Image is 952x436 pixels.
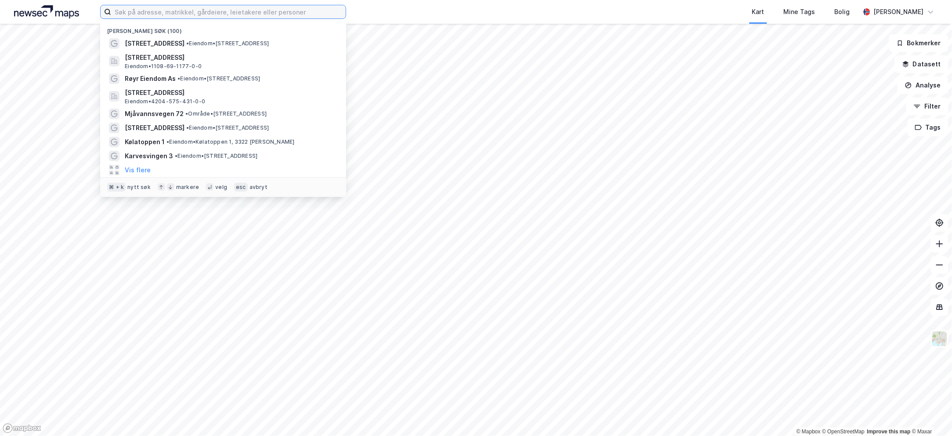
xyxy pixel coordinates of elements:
input: Søk på adresse, matrikkel, gårdeiere, leietakere eller personer [111,5,346,18]
a: Mapbox homepage [3,423,41,433]
div: velg [215,184,227,191]
div: Kontrollprogram for chat [908,394,952,436]
div: avbryt [250,184,268,191]
span: [STREET_ADDRESS] [125,38,185,49]
div: nytt søk [127,184,151,191]
span: Karvesvingen 3 [125,151,173,161]
span: Eiendom • 1108-69-1177-0-0 [125,63,202,70]
button: Analyse [898,76,948,94]
div: Bolig [835,7,850,17]
img: Z [931,331,948,347]
span: Kølatoppen 1 [125,137,165,147]
div: Kart [752,7,764,17]
span: • [186,40,189,47]
button: Filter [906,98,948,115]
button: Vis flere [125,165,151,175]
img: logo.a4113a55bc3d86da70a041830d287a7e.svg [14,5,79,18]
span: Mjåvannsvegen 72 [125,109,184,119]
span: [STREET_ADDRESS] [125,52,336,63]
a: Improve this map [867,429,911,435]
a: Mapbox [796,429,821,435]
span: Eiendom • [STREET_ADDRESS] [186,124,269,131]
div: [PERSON_NAME] søk (100) [100,21,346,36]
span: Eiendom • [STREET_ADDRESS] [175,153,257,160]
span: • [186,124,189,131]
span: [STREET_ADDRESS] [125,123,185,133]
a: OpenStreetMap [822,429,865,435]
div: ⌘ + k [107,183,126,192]
span: • [175,153,177,159]
span: [STREET_ADDRESS] [125,87,336,98]
span: Røyr Eiendom As [125,73,176,84]
div: esc [234,183,248,192]
span: Eiendom • [STREET_ADDRESS] [186,40,269,47]
span: • [167,138,169,145]
span: Eiendom • Kølatoppen 1, 3322 [PERSON_NAME] [167,138,294,145]
button: Bokmerker [889,34,948,52]
button: Datasett [895,55,948,73]
span: Eiendom • 4204-575-431-0-0 [125,98,205,105]
span: • [177,75,180,82]
div: Mine Tags [784,7,815,17]
span: • [185,110,188,117]
span: Område • [STREET_ADDRESS] [185,110,267,117]
iframe: Chat Widget [908,394,952,436]
div: markere [176,184,199,191]
button: Tags [908,119,948,136]
div: [PERSON_NAME] [874,7,924,17]
span: Eiendom • [STREET_ADDRESS] [177,75,260,82]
